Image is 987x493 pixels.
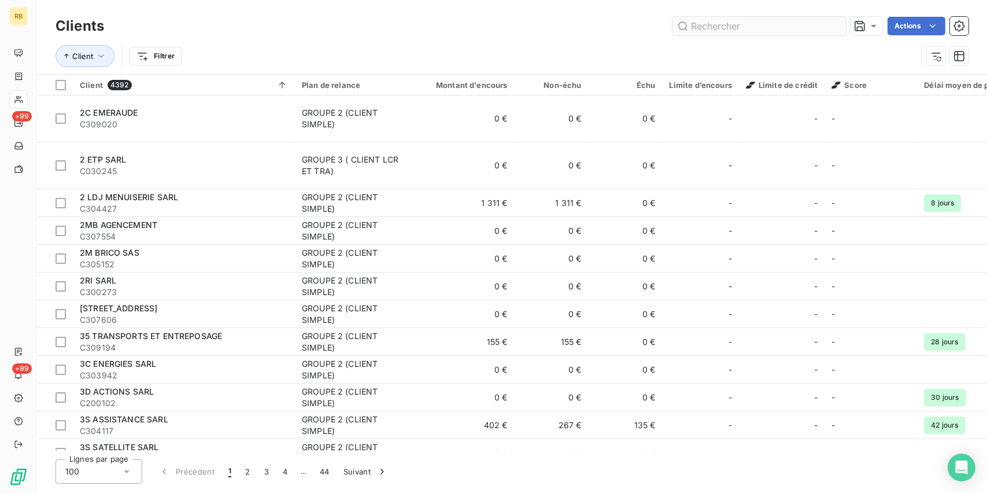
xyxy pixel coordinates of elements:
[80,203,288,215] span: C304427
[814,160,818,171] span: -
[746,80,818,90] span: Limite de crédit
[80,231,288,242] span: C307554
[831,113,835,123] span: -
[12,363,32,374] span: +99
[221,459,238,484] button: 1
[670,80,732,90] div: Limite d’encours
[313,459,337,484] button: 44
[151,459,221,484] button: Précédent
[831,80,867,90] span: Score
[589,217,663,245] td: 0 €
[814,281,818,292] span: -
[80,286,288,298] span: C300273
[589,356,663,384] td: 0 €
[302,442,408,465] div: GROUPE 2 (CLIENT SIMPLE)
[56,45,114,67] button: Client
[814,447,818,459] span: -
[515,356,589,384] td: 0 €
[415,439,515,467] td: 0 €
[80,192,178,202] span: 2 LDJ MENUISERIE SARL
[12,111,32,122] span: +99
[729,197,732,209] span: -
[589,384,663,411] td: 0 €
[589,439,663,467] td: 0 €
[831,392,835,402] span: -
[302,80,408,90] div: Plan de relance
[80,414,168,424] span: 3S ASSISTANCE SARL
[831,365,835,374] span: -
[924,333,965,351] span: 28 jours
[831,226,835,236] span: -
[80,165,288,177] span: C030245
[80,398,288,409] span: C200102
[238,459,257,484] button: 2
[814,420,818,431] span: -
[415,273,515,300] td: 0 €
[302,414,408,437] div: GROUPE 2 (CLIENT SIMPLE)
[924,389,966,406] span: 30 jours
[589,142,663,189] td: 0 €
[888,17,945,35] button: Actions
[415,217,515,245] td: 0 €
[415,384,515,411] td: 0 €
[729,420,732,431] span: -
[729,225,732,237] span: -
[831,253,835,263] span: -
[672,17,846,35] input: Rechercher
[515,245,589,273] td: 0 €
[80,248,139,257] span: 2M BRICO SAS
[515,300,589,328] td: 0 €
[924,194,961,212] span: 8 jours
[515,384,589,411] td: 0 €
[589,245,663,273] td: 0 €
[515,411,589,439] td: 267 €
[522,80,582,90] div: Non-échu
[831,281,835,291] span: -
[56,16,104,36] h3: Clients
[831,198,835,208] span: -
[80,119,288,130] span: C309020
[80,387,154,396] span: 3D ACTIONS SARL
[729,160,732,171] span: -
[337,459,395,484] button: Suivant
[814,197,818,209] span: -
[415,356,515,384] td: 0 €
[415,95,515,142] td: 0 €
[831,448,835,458] span: -
[415,411,515,439] td: 402 €
[80,259,288,270] span: C305152
[589,411,663,439] td: 135 €
[729,336,732,348] span: -
[515,95,589,142] td: 0 €
[415,245,515,273] td: 0 €
[831,420,835,430] span: -
[814,308,818,320] span: -
[831,160,835,170] span: -
[948,454,975,481] div: Open Intercom Messenger
[729,113,732,124] span: -
[729,392,732,403] span: -
[831,337,835,347] span: -
[276,459,294,484] button: 4
[729,253,732,264] span: -
[65,466,79,477] span: 100
[80,331,222,341] span: 35 TRANSPORTS ET ENTREPOSAGE
[589,300,663,328] td: 0 €
[302,247,408,270] div: GROUPE 2 (CLIENT SIMPLE)
[302,330,408,354] div: GROUPE 2 (CLIENT SIMPLE)
[9,468,28,486] img: Logo LeanPay
[831,309,835,319] span: -
[729,308,732,320] span: -
[80,303,157,313] span: [STREET_ADDRESS]
[415,189,515,217] td: 1 311 €
[294,462,313,481] span: …
[729,447,732,459] span: -
[515,217,589,245] td: 0 €
[80,220,157,230] span: 2MB AGENCEMENT
[80,359,156,369] span: 3C ENERGIES SARL
[729,281,732,292] span: -
[589,273,663,300] td: 0 €
[422,80,508,90] div: Montant d'encours
[80,80,103,90] span: Client
[108,80,132,90] span: 4392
